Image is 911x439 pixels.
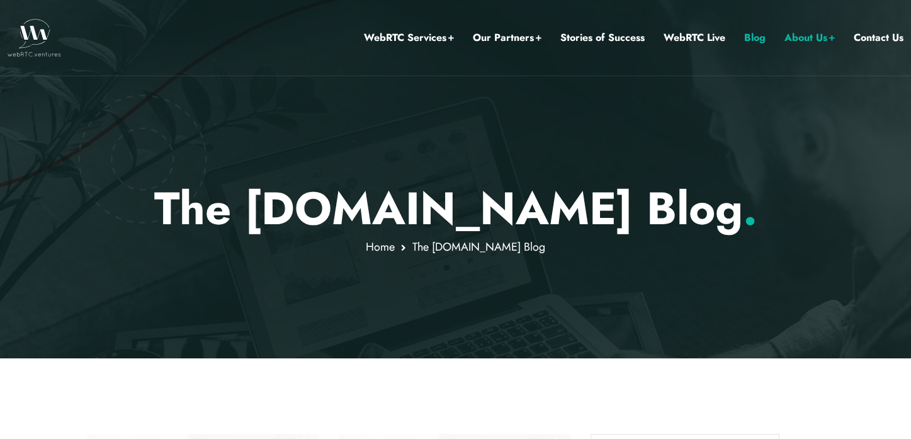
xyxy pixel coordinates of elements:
a: Stories of Success [560,30,645,46]
a: Blog [744,30,766,46]
span: The [DOMAIN_NAME] Blog [412,239,545,255]
img: WebRTC.ventures [8,19,61,57]
a: Home [366,239,395,255]
a: WebRTC Live [664,30,725,46]
a: WebRTC Services [364,30,454,46]
a: Our Partners [473,30,541,46]
a: About Us [784,30,835,46]
span: . [743,176,757,241]
a: Contact Us [854,30,903,46]
p: The [DOMAIN_NAME] Blog [87,181,824,236]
